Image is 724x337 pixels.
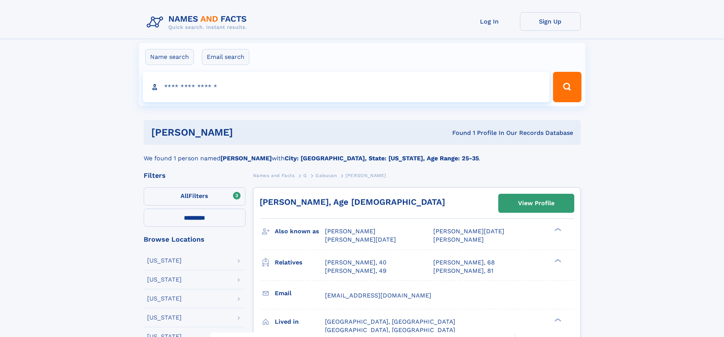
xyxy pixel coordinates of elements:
[325,267,387,275] a: [PERSON_NAME], 49
[260,197,445,207] a: [PERSON_NAME], Age [DEMOGRAPHIC_DATA]
[520,12,581,31] a: Sign Up
[202,49,249,65] label: Email search
[144,145,581,163] div: We found 1 person named with .
[553,317,562,322] div: ❯
[553,227,562,232] div: ❯
[147,277,182,283] div: [US_STATE]
[303,173,307,178] span: G
[144,172,246,179] div: Filters
[433,258,495,267] a: [PERSON_NAME], 68
[151,128,343,137] h1: [PERSON_NAME]
[315,173,337,178] span: Gabucan
[144,236,246,243] div: Browse Locations
[553,72,581,102] button: Search Button
[345,173,386,178] span: [PERSON_NAME]
[144,12,253,33] img: Logo Names and Facts
[303,171,307,180] a: G
[433,236,484,243] span: [PERSON_NAME]
[147,296,182,302] div: [US_STATE]
[147,315,182,321] div: [US_STATE]
[325,326,455,334] span: [GEOGRAPHIC_DATA], [GEOGRAPHIC_DATA]
[518,195,554,212] div: View Profile
[253,171,295,180] a: Names and Facts
[145,49,194,65] label: Name search
[275,287,325,300] h3: Email
[325,236,396,243] span: [PERSON_NAME][DATE]
[144,187,246,206] label: Filters
[325,228,375,235] span: [PERSON_NAME]
[147,258,182,264] div: [US_STATE]
[143,72,550,102] input: search input
[325,292,431,299] span: [EMAIL_ADDRESS][DOMAIN_NAME]
[275,256,325,269] h3: Relatives
[285,155,479,162] b: City: [GEOGRAPHIC_DATA], State: [US_STATE], Age Range: 25-35
[459,12,520,31] a: Log In
[433,228,504,235] span: [PERSON_NAME][DATE]
[275,315,325,328] h3: Lived in
[181,192,189,199] span: All
[220,155,272,162] b: [PERSON_NAME]
[553,258,562,263] div: ❯
[275,225,325,238] h3: Also known as
[342,129,573,137] div: Found 1 Profile In Our Records Database
[499,194,574,212] a: View Profile
[325,318,455,325] span: [GEOGRAPHIC_DATA], [GEOGRAPHIC_DATA]
[433,267,493,275] a: [PERSON_NAME], 81
[315,171,337,180] a: Gabucan
[325,258,387,267] a: [PERSON_NAME], 40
